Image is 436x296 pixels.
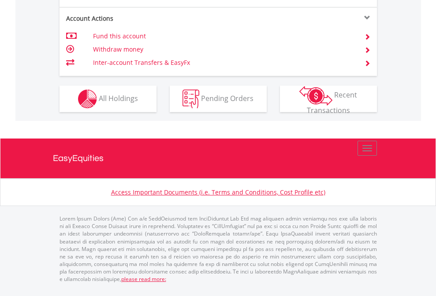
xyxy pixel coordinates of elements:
[60,14,218,23] div: Account Actions
[93,43,354,56] td: Withdraw money
[93,30,354,43] td: Fund this account
[53,139,384,178] a: EasyEquities
[201,93,253,103] span: Pending Orders
[299,86,332,105] img: transactions-zar-wht.png
[183,90,199,109] img: pending_instructions-wht.png
[99,93,138,103] span: All Holdings
[280,86,377,112] button: Recent Transactions
[60,215,377,283] p: Lorem Ipsum Dolors (Ame) Con a/e SeddOeiusmod tem InciDiduntut Lab Etd mag aliquaen admin veniamq...
[60,86,157,112] button: All Holdings
[121,275,166,283] a: please read more:
[93,56,354,69] td: Inter-account Transfers & EasyFx
[111,188,325,196] a: Access Important Documents (i.e. Terms and Conditions, Cost Profile etc)
[78,90,97,109] img: holdings-wht.png
[170,86,267,112] button: Pending Orders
